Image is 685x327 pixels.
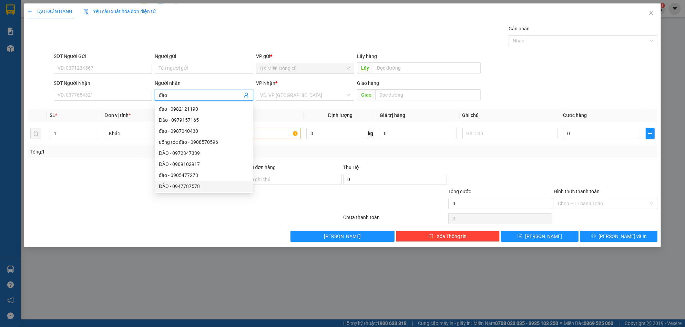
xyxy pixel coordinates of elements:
[518,234,522,239] span: save
[159,160,249,168] div: ĐÀO - 0909102917
[509,26,530,31] label: Gán nhãn
[646,128,655,139] button: plus
[328,112,352,118] span: Định lượng
[155,79,253,87] div: Người nhận
[3,48,90,61] span: VP Công Ty -
[563,112,587,118] span: Cước hàng
[155,148,253,159] div: ĐÀO - 0972347339
[256,80,275,86] span: VP Nhận
[205,128,301,139] input: VD: Bàn, Ghế
[155,159,253,170] div: ĐÀO - 0909102917
[155,170,253,181] div: đào - 0905477273
[105,112,131,118] span: Đơn vị tính
[648,10,654,16] span: close
[50,112,55,118] span: SL
[525,232,562,240] span: [PERSON_NAME]
[357,53,377,59] span: Lấy hàng
[448,189,471,194] span: Tổng cước
[357,80,379,86] span: Giao hàng
[357,62,373,73] span: Lấy
[83,9,89,14] img: icon
[554,189,600,194] label: Hình thức thanh toán
[24,24,93,37] span: BX Miền Đông cũ ĐT:
[260,63,350,73] span: BX Miền Đông cũ
[396,231,500,242] button: deleteXóa Thông tin
[437,232,467,240] span: Xóa Thông tin
[155,126,253,137] div: đào - 0987040430
[238,174,342,185] input: Ghi chú đơn hàng
[159,105,249,113] div: đào - 0982121190
[30,148,265,156] div: Tổng: 1
[159,127,249,135] div: đào - 0987040430
[28,9,72,14] span: TẠO ĐƠN HÀNG
[580,231,657,242] button: printer[PERSON_NAME] và In
[54,79,152,87] div: SĐT Người Nhận
[3,48,90,61] span: Nhận:
[375,89,481,100] input: Dọc đường
[155,103,253,115] div: đào - 0982121190
[28,9,32,14] span: plus
[54,52,152,60] div: SĐT Người Gửi
[642,3,661,23] button: Close
[13,40,59,46] span: BX Miền Đông cũ -
[24,4,93,23] strong: CÔNG TY CP BÌNH TÂM
[83,9,156,14] span: Yêu cầu xuất hóa đơn điện tử
[462,128,558,139] input: Ghi Chú
[460,109,561,122] th: Ghi chú
[324,232,361,240] span: [PERSON_NAME]
[646,131,654,136] span: plus
[159,149,249,157] div: ĐÀO - 0972347339
[3,40,13,46] span: Gửi:
[501,231,579,242] button: save[PERSON_NAME]
[429,234,434,239] span: delete
[367,128,374,139] span: kg
[591,234,596,239] span: printer
[380,128,457,139] input: 0
[3,5,23,36] img: logo
[244,92,249,98] span: user-add
[30,128,41,139] button: delete
[155,137,253,148] div: uống tóc đào - 0908570596
[159,171,249,179] div: đào - 0905477273
[159,182,249,190] div: ĐÀO - 0947787578
[343,165,359,170] span: Thu Hộ
[159,116,249,124] div: Đào - 0979157165
[256,52,354,60] div: VP gửi
[342,214,448,226] div: Chưa thanh toán
[238,165,276,170] label: Ghi chú đơn hàng
[155,115,253,126] div: Đào - 0979157165
[155,181,253,192] div: ĐÀO - 0947787578
[380,112,405,118] span: Giá trị hàng
[599,232,647,240] span: [PERSON_NAME] và In
[24,24,93,37] span: 0919 110 458
[109,128,196,139] span: Khác
[159,138,249,146] div: uống tóc đào - 0908570596
[155,52,253,60] div: Người gửi
[357,89,375,100] span: Giao
[290,231,394,242] button: [PERSON_NAME]
[373,62,481,73] input: Dọc đường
